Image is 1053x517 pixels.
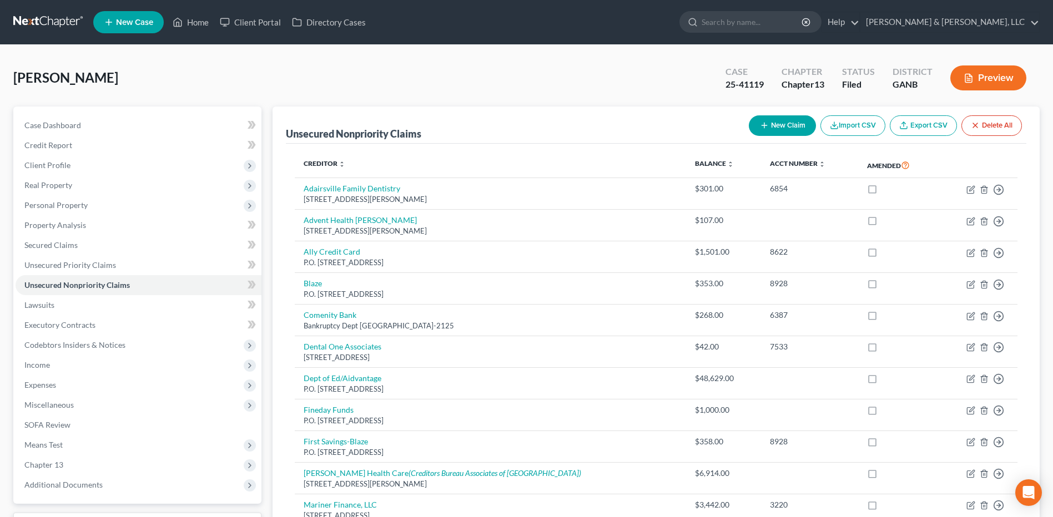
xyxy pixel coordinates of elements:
div: [STREET_ADDRESS][PERSON_NAME] [304,194,677,205]
span: Chapter 13 [24,460,63,469]
span: Executory Contracts [24,320,95,330]
div: District [893,65,933,78]
span: Miscellaneous [24,400,74,409]
div: Chapter [782,65,824,78]
div: 8928 [770,278,849,289]
a: Case Dashboard [16,115,261,135]
a: Dept of Ed/Aidvantage [304,373,381,383]
div: $107.00 [695,215,752,226]
button: Import CSV [820,115,885,136]
div: $1,501.00 [695,246,752,257]
a: Directory Cases [286,12,371,32]
div: [STREET_ADDRESS][PERSON_NAME] [304,226,677,236]
div: [STREET_ADDRESS] [304,352,677,363]
a: Advent Health [PERSON_NAME] [304,215,417,225]
span: Credit Report [24,140,72,150]
span: Income [24,360,50,369]
div: P.O. [STREET_ADDRESS] [304,257,677,268]
div: P.O. [STREET_ADDRESS] [304,289,677,300]
span: Unsecured Priority Claims [24,260,116,270]
th: Amended [858,153,938,178]
a: Client Portal [214,12,286,32]
div: 8928 [770,436,849,447]
a: Credit Report [16,135,261,155]
a: Acct Number unfold_more [770,159,825,168]
button: New Claim [749,115,816,136]
span: Lawsuits [24,300,54,310]
div: Filed [842,78,875,91]
span: Client Profile [24,160,70,170]
a: Secured Claims [16,235,261,255]
a: First Savings-Blaze [304,437,368,446]
a: Blaze [304,278,322,288]
a: Unsecured Priority Claims [16,255,261,275]
div: $268.00 [695,310,752,321]
button: Preview [950,65,1026,90]
i: unfold_more [339,161,345,168]
div: 8622 [770,246,849,257]
span: Means Test [24,440,63,449]
div: P.O. [STREET_ADDRESS] [304,415,677,426]
div: $3,442.00 [695,499,752,510]
a: Unsecured Nonpriority Claims [16,275,261,295]
div: 6854 [770,183,849,194]
div: $353.00 [695,278,752,289]
div: GANB [893,78,933,91]
span: Secured Claims [24,240,78,250]
a: Dental One Associates [304,342,381,351]
i: unfold_more [819,161,825,168]
span: Case Dashboard [24,120,81,130]
div: 7533 [770,341,849,352]
div: 25-41119 [725,78,764,91]
span: Additional Documents [24,480,103,489]
a: [PERSON_NAME] Health Care(Creditors Bureau Associates of [GEOGRAPHIC_DATA]) [304,468,581,478]
a: Creditor unfold_more [304,159,345,168]
div: 3220 [770,499,849,510]
div: Status [842,65,875,78]
a: Property Analysis [16,215,261,235]
input: Search by name... [702,12,803,32]
span: Real Property [24,180,72,190]
div: $42.00 [695,341,752,352]
div: P.O. [STREET_ADDRESS] [304,384,677,394]
a: Adairsville Family Dentistry [304,184,400,193]
a: Lawsuits [16,295,261,315]
div: $48,629.00 [695,373,752,384]
i: unfold_more [727,161,734,168]
a: Home [167,12,214,32]
span: 13 [814,79,824,89]
span: Unsecured Nonpriority Claims [24,280,130,290]
div: $301.00 [695,183,752,194]
span: Property Analysis [24,220,86,230]
span: [PERSON_NAME] [13,69,118,85]
a: Comenity Bank [304,310,356,320]
a: Mariner Finance, LLC [304,500,377,509]
i: (Creditors Bureau Associates of [GEOGRAPHIC_DATA]) [409,468,581,478]
div: P.O. [STREET_ADDRESS] [304,447,677,458]
div: Open Intercom Messenger [1015,479,1042,506]
div: [STREET_ADDRESS][PERSON_NAME] [304,479,677,489]
a: Export CSV [890,115,957,136]
a: [PERSON_NAME] & [PERSON_NAME], LLC [860,12,1039,32]
span: Personal Property [24,200,88,210]
span: SOFA Review [24,420,70,429]
div: $6,914.00 [695,468,752,479]
div: Bankruptcy Dept [GEOGRAPHIC_DATA]-2125 [304,321,677,331]
button: Delete All [961,115,1022,136]
div: $1,000.00 [695,404,752,415]
div: Unsecured Nonpriority Claims [286,127,421,140]
span: New Case [116,18,153,27]
span: Codebtors Insiders & Notices [24,340,125,349]
span: Expenses [24,380,56,389]
a: Help [822,12,859,32]
div: 6387 [770,310,849,321]
a: Executory Contracts [16,315,261,335]
div: $358.00 [695,436,752,447]
div: Case [725,65,764,78]
a: Ally Credit Card [304,247,360,256]
a: Balance unfold_more [695,159,734,168]
div: Chapter [782,78,824,91]
a: SOFA Review [16,415,261,435]
a: Fineday Funds [304,405,354,414]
